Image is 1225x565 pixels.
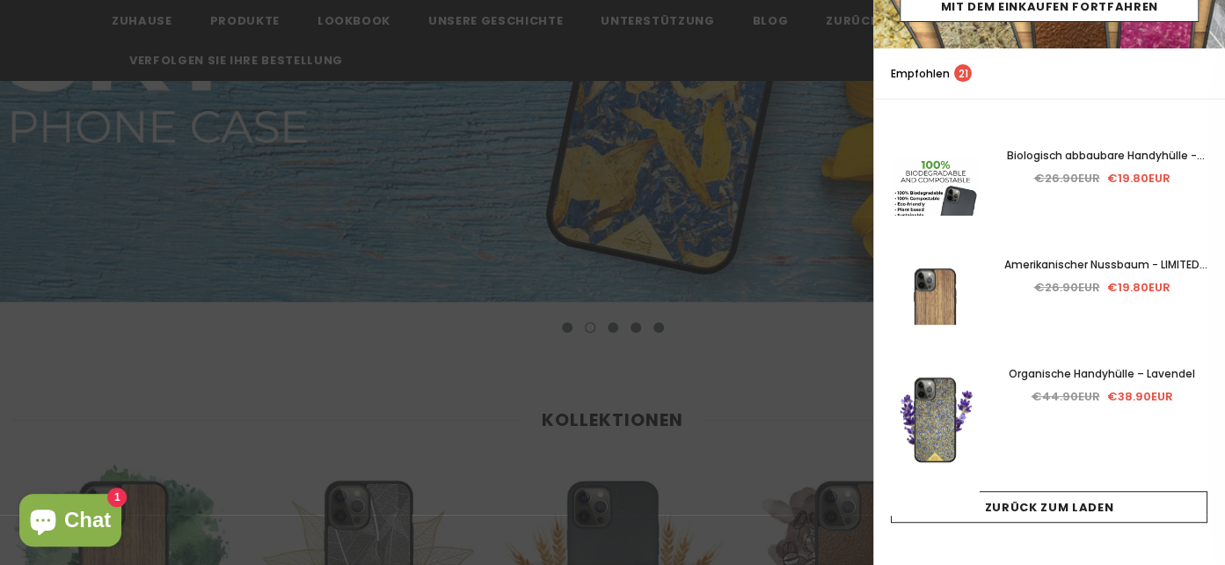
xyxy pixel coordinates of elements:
[891,106,979,297] img: Fully Compostable Eco Friendly Phone Case
[1032,388,1100,405] span: €44.90EUR
[996,146,1207,165] a: Biologisch abbaubare Handyhülle - Schwarz
[1034,279,1100,296] span: €26.90EUR
[1107,279,1170,296] span: €19.80EUR
[891,64,972,83] p: Empfohlen
[1034,170,1100,187] span: €26.90EUR
[1107,170,1170,187] span: €19.80EUR
[996,255,1207,275] a: Amerikanischer Nussbaum - LIMITED EDITION
[954,64,972,82] span: 21
[1009,366,1195,381] span: Organische Handyhülle – Lavendel
[891,491,1207,523] a: Zurück zum Laden
[1004,257,1207,291] span: Amerikanischer Nussbaum - LIMITED EDITION
[1007,148,1205,182] span: Biologisch abbaubare Handyhülle - Schwarz
[996,364,1207,384] a: Organische Handyhülle – Lavendel
[14,494,127,551] inbox-online-store-chat: Onlineshop-Chat von Shopify
[1190,65,1207,83] a: search
[1107,388,1173,405] span: €38.90EUR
